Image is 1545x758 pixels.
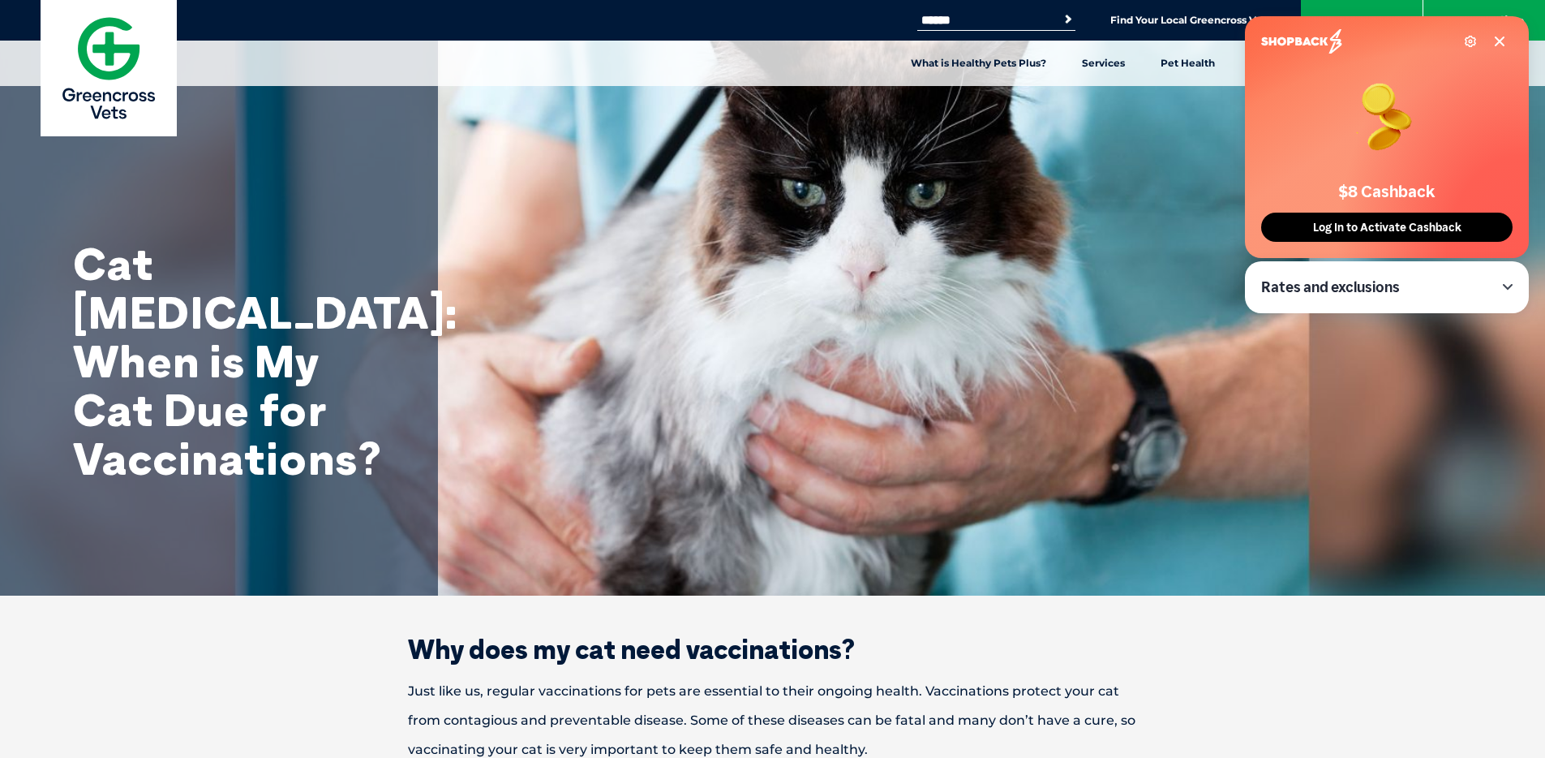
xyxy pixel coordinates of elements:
a: Services [1064,41,1143,86]
h2: Why does my cat need vaccinations? [351,636,1195,662]
a: Pet Health [1143,41,1233,86]
a: Find Your Local Greencross Vet [1110,14,1266,27]
button: Search [1060,11,1076,28]
h1: Cat [MEDICAL_DATA]: When is My Cat Due for Vaccinations? [73,239,397,483]
a: Pet Articles [1233,41,1328,86]
a: What is Healthy Pets Plus? [893,41,1064,86]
